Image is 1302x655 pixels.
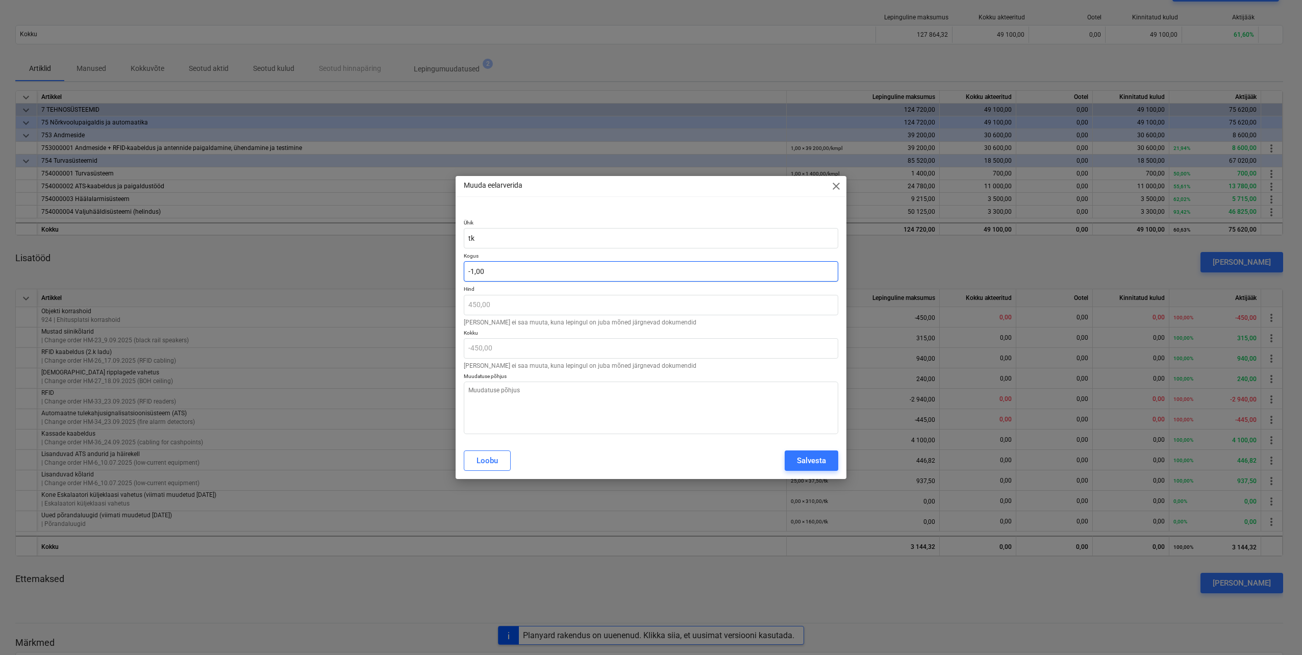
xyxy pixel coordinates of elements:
[464,319,838,325] p: [PERSON_NAME] ei saa muuta, kuna lepingul on juba mõned järgnevad dokumendid
[785,450,838,471] button: Salvesta
[477,454,498,467] div: Loobu
[464,373,838,382] p: Muudatuse põhjus
[464,330,838,338] p: Kokku
[464,228,838,248] input: Ühik
[464,261,838,282] input: Kogus
[464,363,838,369] p: [PERSON_NAME] ei saa muuta, kuna lepingul on juba mõned järgnevad dokumendid
[830,180,842,192] span: close
[464,180,522,191] p: Muuda eelarverida
[464,295,838,315] input: Hind
[464,286,838,294] p: Hind
[464,219,838,228] p: Ühik
[464,450,511,471] button: Loobu
[797,454,826,467] div: Salvesta
[464,338,838,359] input: Kokku
[464,253,838,261] p: Kogus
